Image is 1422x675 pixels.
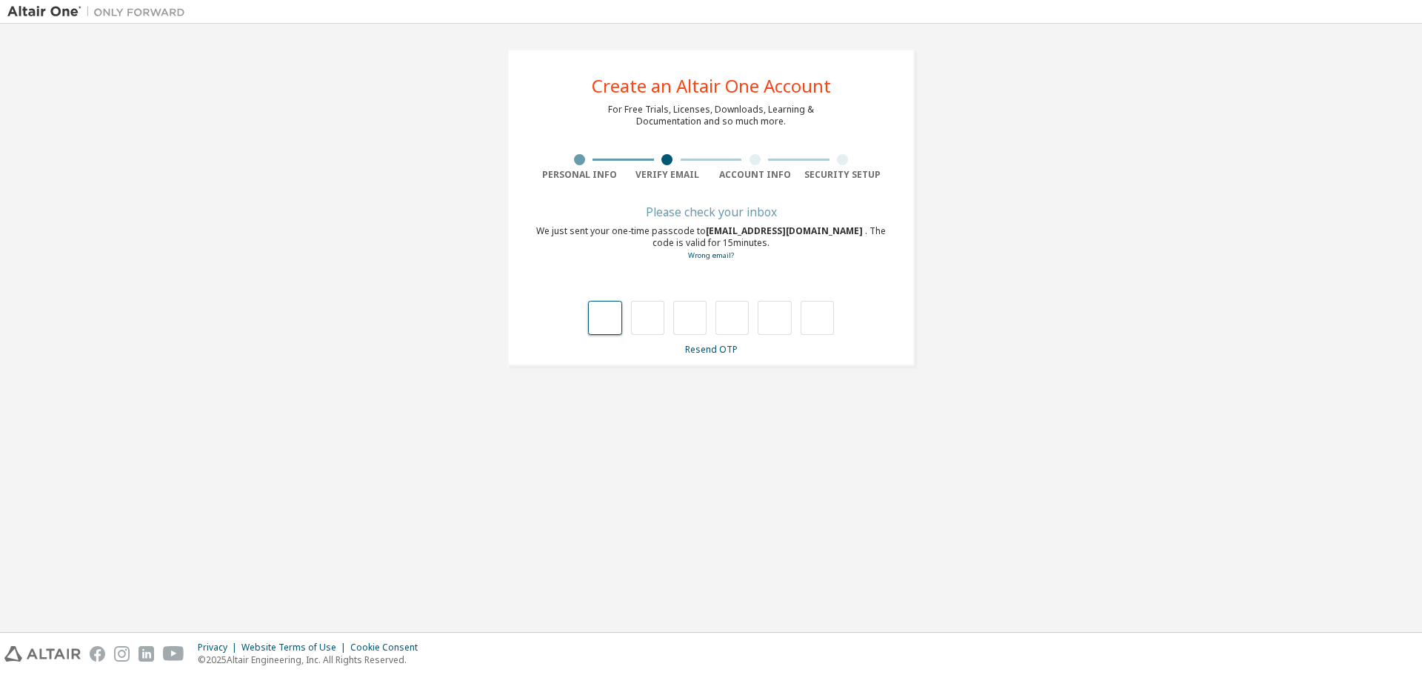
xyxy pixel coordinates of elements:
[241,642,350,654] div: Website Terms of Use
[624,169,712,181] div: Verify Email
[535,225,887,262] div: We just sent your one-time passcode to . The code is valid for 15 minutes.
[163,646,184,662] img: youtube.svg
[592,77,831,95] div: Create an Altair One Account
[198,642,241,654] div: Privacy
[535,207,887,216] div: Please check your inbox
[535,169,624,181] div: Personal Info
[7,4,193,19] img: Altair One
[799,169,887,181] div: Security Setup
[685,343,738,356] a: Resend OTP
[711,169,799,181] div: Account Info
[706,225,865,237] span: [EMAIL_ADDRESS][DOMAIN_NAME]
[688,250,734,260] a: Go back to the registration form
[90,646,105,662] img: facebook.svg
[4,646,81,662] img: altair_logo.svg
[138,646,154,662] img: linkedin.svg
[198,654,427,666] p: © 2025 Altair Engineering, Inc. All Rights Reserved.
[350,642,427,654] div: Cookie Consent
[114,646,130,662] img: instagram.svg
[608,104,814,127] div: For Free Trials, Licenses, Downloads, Learning & Documentation and so much more.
